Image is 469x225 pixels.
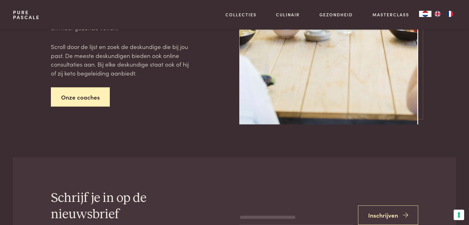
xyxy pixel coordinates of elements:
button: Uw voorkeuren voor toestemming voor trackingtechnologieën [454,210,464,220]
button: Inschrijven [358,206,418,225]
a: Collecties [225,11,257,18]
a: FR [444,11,456,17]
a: Masterclass [372,11,409,18]
a: NL [419,11,431,17]
a: Gezondheid [319,11,353,18]
h2: Schrijf je in op de nieuwsbrief [51,190,192,223]
p: Scroll door de lijst en zoek de deskundige die bij jou past. De meeste deskundigen bieden ook onl... [51,42,192,78]
a: Culinair [276,11,300,18]
div: Language [419,11,431,17]
aside: Language selected: Nederlands [419,11,456,17]
ul: Language list [431,11,456,17]
a: EN [431,11,444,17]
a: Onze coaches [51,88,110,107]
a: PurePascale [13,10,40,20]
